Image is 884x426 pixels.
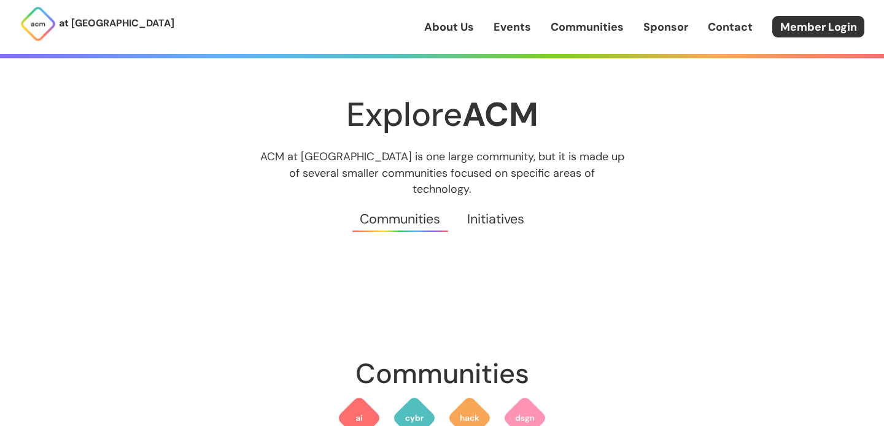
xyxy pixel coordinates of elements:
a: Events [494,19,531,35]
a: Sponsor [643,19,688,35]
a: Initiatives [454,197,537,241]
p: at [GEOGRAPHIC_DATA] [59,15,174,31]
a: About Us [424,19,474,35]
a: at [GEOGRAPHIC_DATA] [20,6,174,42]
h2: Communities [147,352,737,396]
strong: ACM [462,93,538,136]
a: Communities [347,197,454,241]
p: ACM at [GEOGRAPHIC_DATA] is one large community, but it is made up of several smaller communities... [249,149,635,196]
h1: Explore [147,96,737,133]
img: ACM Logo [20,6,56,42]
a: Communities [551,19,624,35]
a: Contact [708,19,753,35]
a: Member Login [772,16,864,37]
